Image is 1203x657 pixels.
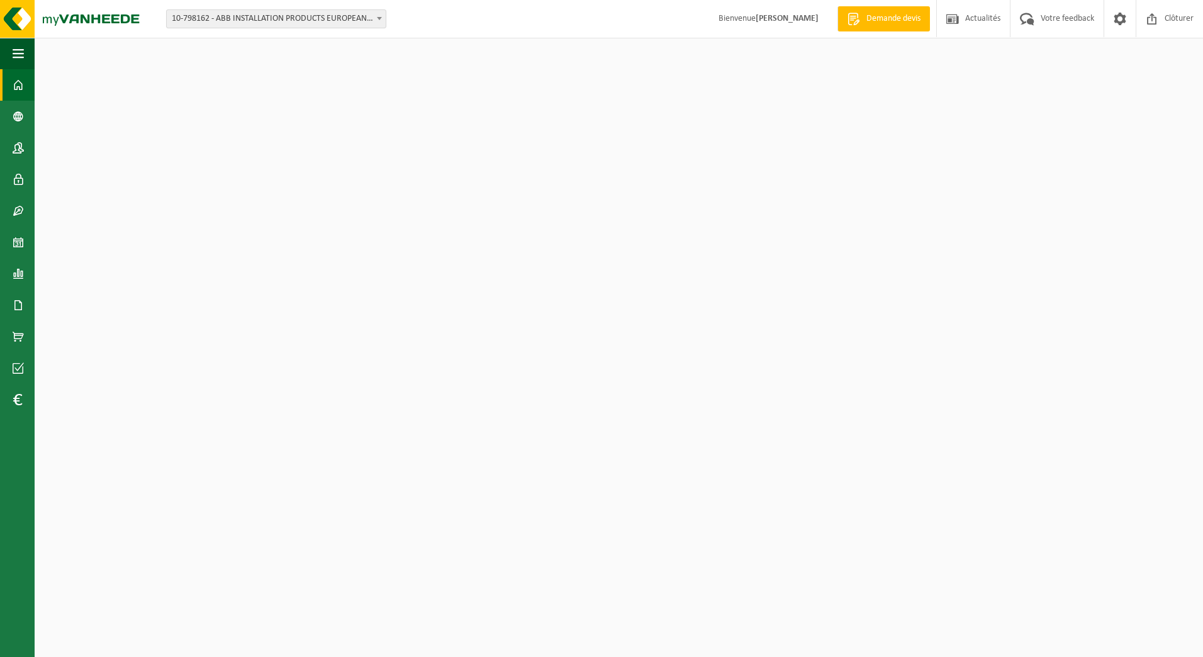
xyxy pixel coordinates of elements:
strong: [PERSON_NAME] [756,14,819,23]
span: 10-798162 - ABB INSTALLATION PRODUCTS EUROPEAN CENTRE SA - HOUDENG-GOEGNIES [167,10,386,28]
a: Demande devis [837,6,930,31]
iframe: chat widget [6,629,210,657]
span: Demande devis [863,13,924,25]
span: 10-798162 - ABB INSTALLATION PRODUCTS EUROPEAN CENTRE SA - HOUDENG-GOEGNIES [166,9,386,28]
